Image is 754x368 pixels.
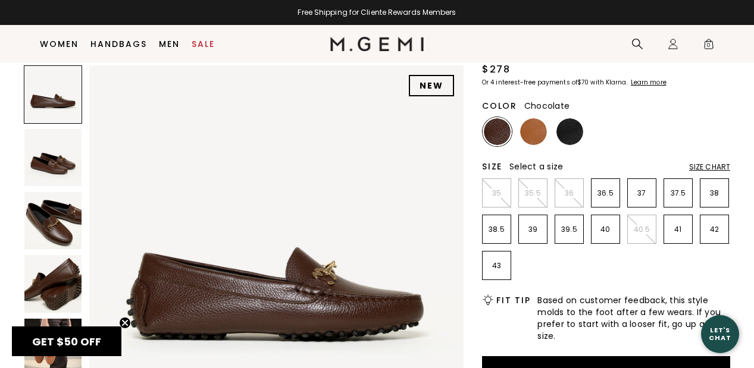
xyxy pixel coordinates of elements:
img: Black [556,118,583,145]
h2: Size [482,162,502,171]
p: 37 [628,188,656,198]
h2: Color [482,101,517,111]
span: Select a size [509,161,563,172]
p: 38.5 [483,225,511,234]
div: $278 [482,62,510,77]
p: 39 [519,225,547,234]
a: Women [40,39,79,49]
h2: Fit Tip [496,295,530,305]
img: The Pastoso Signature [24,129,82,186]
span: GET $50 OFF [32,334,101,349]
div: NEW [409,75,454,96]
a: Sale [192,39,215,49]
klarna-placement-style-body: with Klarna [590,78,629,87]
p: 36 [555,188,583,198]
span: 0 [703,40,715,52]
p: 40.5 [628,225,656,234]
p: 36.5 [592,188,620,198]
img: Chocolate [484,118,511,145]
p: 42 [700,225,728,234]
p: 35.5 [519,188,547,198]
p: 40 [592,225,620,234]
p: 35 [483,188,511,198]
img: The Pastoso Signature [24,255,82,312]
klarna-placement-style-cta: Learn more [631,78,667,87]
div: Let's Chat [701,326,739,341]
a: Men [159,39,180,49]
p: 43 [483,261,511,271]
span: Based on customer feedback, this style molds to the foot after a few wears. If you prefer to star... [537,294,730,342]
div: GET $50 OFFClose teaser [12,326,121,356]
a: Learn more [630,79,667,86]
p: 37.5 [664,188,692,198]
img: Tan [520,118,547,145]
div: Size Chart [689,162,730,172]
klarna-placement-style-body: Or 4 interest-free payments of [482,78,577,87]
klarna-placement-style-amount: $70 [577,78,589,87]
span: Chocolate [524,100,570,112]
img: The Pastoso Signature [24,192,82,249]
button: Close teaser [119,317,131,329]
p: 39.5 [555,225,583,234]
img: M.Gemi [330,37,424,51]
p: 38 [700,188,728,198]
p: 41 [664,225,692,234]
a: Handbags [90,39,147,49]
